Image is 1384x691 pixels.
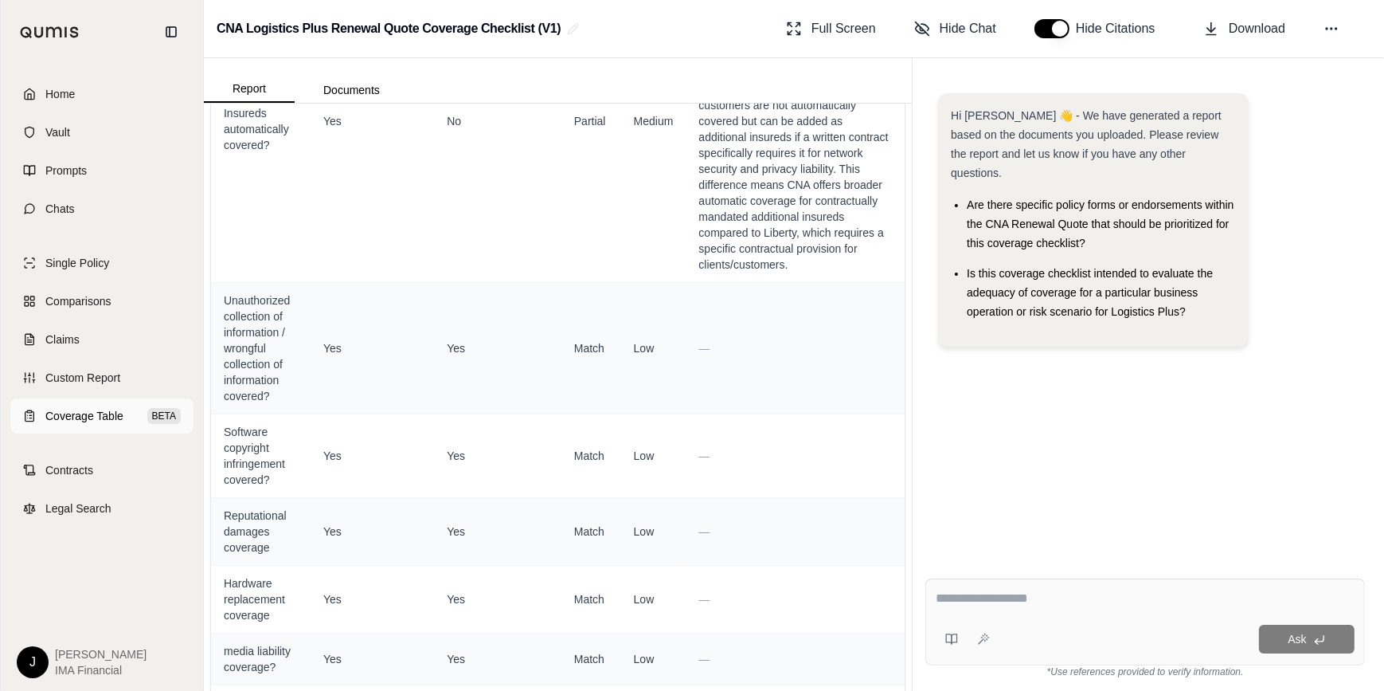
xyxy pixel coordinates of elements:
[447,448,549,464] span: Yes
[951,109,1222,179] span: Hi [PERSON_NAME] 👋 - We have generated a report based on the documents you uploaded. Please revie...
[10,284,194,319] a: Comparisons
[323,524,421,540] span: Yes
[45,255,109,271] span: Single Policy
[10,322,194,357] a: Claims
[574,651,608,667] span: Match
[224,575,298,623] span: Hardware replacement coverage
[323,591,421,607] span: Yes
[10,77,194,112] a: Home
[224,424,298,488] span: Software copyright infringement covered?
[1076,19,1165,38] span: Hide Citations
[634,448,674,464] span: Low
[10,453,194,488] a: Contracts
[323,340,421,356] span: Yes
[147,408,181,424] span: BETA
[45,201,75,217] span: Chats
[925,665,1365,678] div: *Use references provided to verify information.
[45,370,120,386] span: Custom Report
[55,662,147,678] span: IMA Financial
[1259,625,1355,654] button: Ask
[10,191,194,226] a: Chats
[224,292,298,404] span: Unauthorized collection of information / wrongful collection of information covered?
[217,14,561,43] h2: CNA Logistics Plus Renewal Quote Coverage Checklist (V1)
[17,646,49,678] div: J
[224,89,298,153] span: Additional Insureds automatically covered?
[10,153,194,188] a: Prompts
[780,13,882,45] button: Full Screen
[45,124,70,140] span: Vault
[55,646,147,662] span: [PERSON_NAME]
[698,525,710,538] span: —
[698,342,710,355] span: —
[574,591,608,607] span: Match
[634,591,674,607] span: Low
[323,448,421,464] span: Yes
[574,448,608,464] span: Match
[45,501,111,516] span: Legal Search
[447,651,549,667] span: Yes
[634,340,674,356] span: Low
[323,651,421,667] span: Yes
[908,13,1003,45] button: Hide Chat
[45,408,123,424] span: Coverage Table
[10,399,194,434] a: Coverage TableBETA
[967,198,1233,249] span: Are there specific policy forms or endorsements within the CNA Renewal Quote that should be prior...
[634,651,674,667] span: Low
[45,332,80,347] span: Claims
[224,643,298,675] span: media liability coverage?
[1288,633,1306,646] span: Ask
[940,19,996,38] span: Hide Chat
[45,462,93,478] span: Contracts
[20,26,80,38] img: Qumis Logo
[323,113,421,129] span: Yes
[45,163,87,179] span: Prompts
[10,115,194,150] a: Vault
[204,76,295,103] button: Report
[574,524,608,540] span: Match
[10,360,194,395] a: Custom Report
[967,267,1213,318] span: Is this coverage checklist intended to evaluate the adequacy of coverage for a particular busines...
[10,491,194,526] a: Legal Search
[158,19,184,45] button: Collapse sidebar
[1197,13,1292,45] button: Download
[45,86,75,102] span: Home
[574,113,608,129] span: Partial
[224,508,298,556] span: Reputational damages coverage
[698,653,710,665] span: —
[447,113,549,129] span: No
[447,524,549,540] span: Yes
[447,340,549,356] span: Yes
[698,593,710,606] span: —
[698,450,710,462] span: —
[811,19,876,38] span: Full Screen
[634,524,674,540] span: Low
[447,591,549,607] span: Yes
[295,77,409,103] button: Documents
[574,340,608,356] span: Match
[10,245,194,281] a: Single Policy
[45,293,111,309] span: Comparisons
[1229,19,1285,38] span: Download
[634,113,674,129] span: Medium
